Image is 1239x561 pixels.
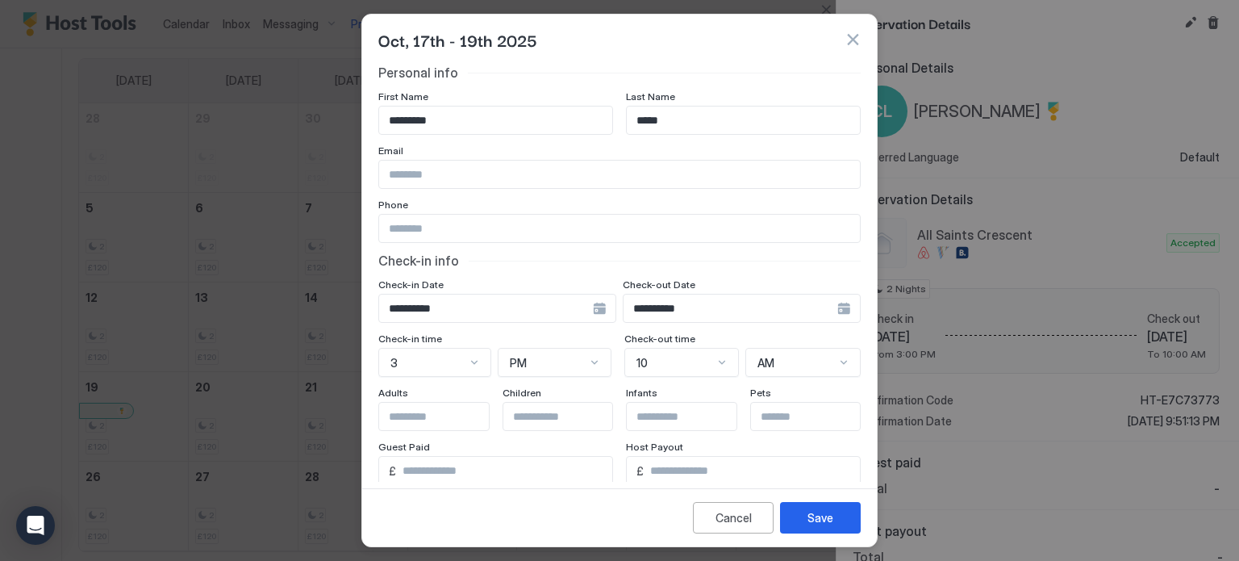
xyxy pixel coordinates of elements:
input: Input Field [503,403,636,430]
input: Input Field [396,457,612,484]
span: Phone [378,199,408,211]
span: PM [510,356,527,371]
div: Save [807,509,833,526]
span: Email [378,144,403,157]
button: Save [780,502,861,534]
span: Pets [750,387,771,399]
span: £ [389,464,396,479]
span: Personal info [378,65,458,81]
span: Last Name [626,90,675,103]
span: Children [503,387,541,399]
input: Input Field [379,403,511,430]
div: Cancel [715,509,752,526]
span: 3 [390,356,398,371]
div: Open Intercom Messenger [16,506,55,545]
input: Input Field [644,457,860,484]
input: Input Field [624,295,837,322]
input: Input Field [379,295,593,322]
span: Check-out Date [623,278,695,291]
span: Guest Paid [378,441,430,453]
span: 10 [636,356,648,371]
span: Adults [378,387,408,399]
input: Input Field [751,403,883,430]
button: Cancel [693,502,774,534]
input: Input Field [379,215,860,242]
input: Input Field [627,403,759,430]
span: Check-in time [378,333,442,345]
input: Input Field [627,107,860,134]
span: Host Payout [626,441,683,453]
span: Check-in info [378,253,459,269]
span: £ [636,464,644,479]
span: Check-in Date [378,278,444,291]
span: Infants [626,387,657,399]
input: Input Field [379,107,612,134]
span: Oct, 17th - 19th 2025 [378,27,537,52]
span: AM [757,356,774,371]
span: First Name [378,90,428,103]
span: Check-out time [624,333,695,345]
input: Input Field [379,161,860,188]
